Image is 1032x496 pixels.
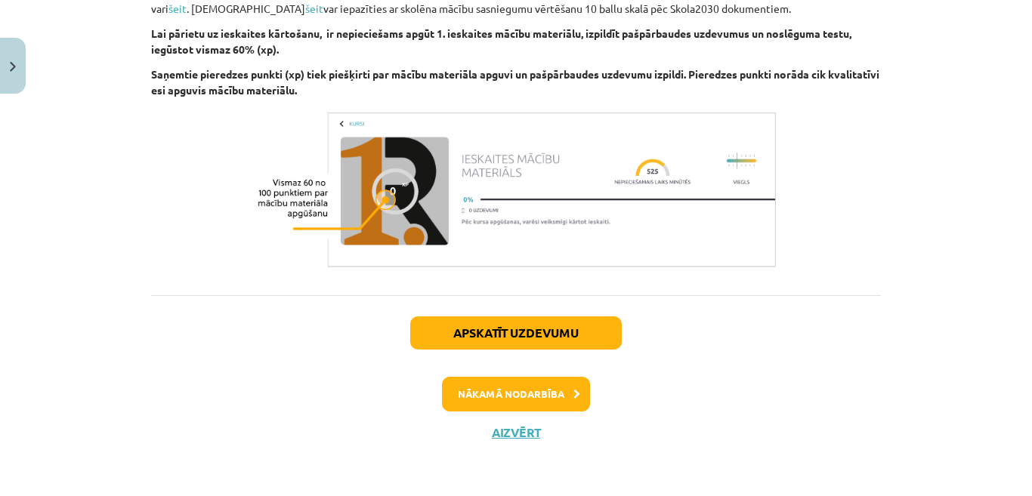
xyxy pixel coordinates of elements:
button: Apskatīt uzdevumu [410,316,622,350]
button: Nākamā nodarbība [442,377,590,411]
img: icon-close-lesson-0947bae3869378f0d4975bcd49f059093ad1ed9edebbc8119c70593378902aed.svg [10,62,16,72]
button: Aizvērt [487,425,545,440]
b: Saņemtie pieredzes punkti (xp) tiek piešķirti par mācību materiāla apguvi un pašpārbaudes uzdevum... [151,67,879,97]
a: šeit [168,2,187,15]
b: Lai pārietu uz ieskaites kārtošanu, ir nepieciešams apgūt 1. ieskaites mācību materiālu, izpildīt... [151,26,851,56]
a: šeit [305,2,323,15]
